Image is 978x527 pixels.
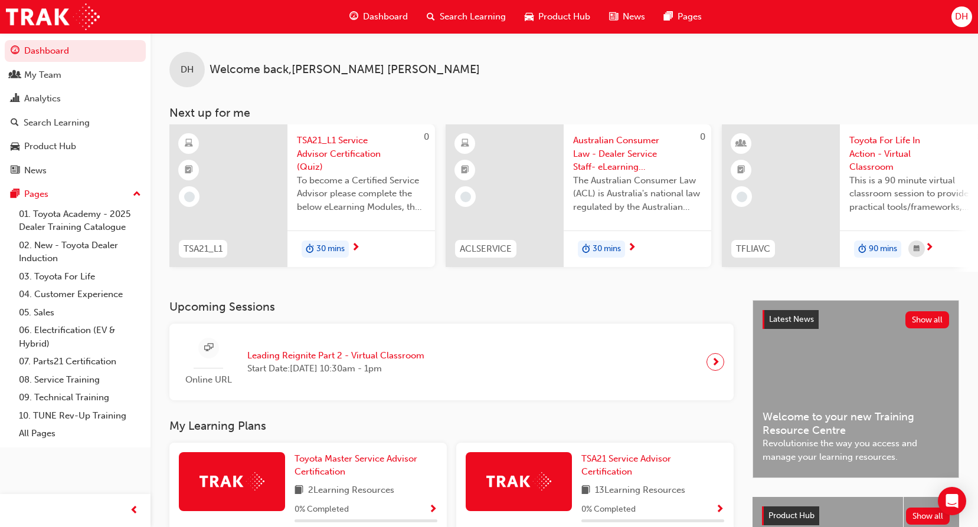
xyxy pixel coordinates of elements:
span: Pages [678,10,702,24]
span: news-icon [609,9,618,24]
span: TFLIAVC [736,242,770,256]
a: Online URLLeading Reignite Part 2 - Virtual ClassroomStart Date:[DATE] 10:30am - 1pm [179,333,724,391]
button: DashboardMy TeamAnalyticsSearch LearningProduct HubNews [5,38,146,183]
span: calendar-icon [914,242,920,256]
a: 02. New - Toyota Dealer Induction [14,236,146,268]
a: 09. Technical Training [14,388,146,407]
button: DH [951,6,972,27]
span: search-icon [427,9,435,24]
span: Toyota For Life In Action - Virtual Classroom [849,134,978,174]
span: Dashboard [363,10,408,24]
span: 90 mins [869,242,897,256]
span: guage-icon [11,46,19,57]
span: book-icon [581,483,590,498]
a: Latest NewsShow all [763,310,949,329]
a: car-iconProduct Hub [515,5,600,29]
a: Product HubShow all [762,506,950,525]
button: Show all [905,311,950,328]
span: Australian Consumer Law - Dealer Service Staff- eLearning Module [573,134,702,174]
span: news-icon [11,166,19,176]
div: Analytics [24,92,61,106]
div: Product Hub [24,140,76,153]
span: Welcome back , [PERSON_NAME] [PERSON_NAME] [210,63,480,77]
span: The Australian Consumer Law (ACL) is Australia's national law regulated by the Australian Competi... [573,174,702,214]
span: 0 [700,131,705,142]
div: News [24,164,47,177]
span: Toyota Master Service Advisor Certification [295,453,417,477]
span: next-icon [711,354,720,370]
span: Show Progress [715,505,724,515]
h3: Next up for me [151,106,978,120]
a: Latest NewsShow allWelcome to your new Training Resource CentreRevolutionise the way you access a... [753,300,959,478]
a: 03. Toyota For Life [14,268,146,286]
a: 0ACLSERVICEAustralian Consumer Law - Dealer Service Staff- eLearning ModuleThe Australian Consume... [446,124,711,267]
span: Latest News [769,314,814,324]
h3: My Learning Plans [169,419,734,433]
span: Product Hub [538,10,590,24]
button: Pages [5,183,146,205]
span: pages-icon [11,189,19,200]
span: car-icon [11,141,19,152]
a: Toyota Master Service Advisor Certification [295,452,437,479]
a: guage-iconDashboard [340,5,417,29]
button: Show Progress [429,502,437,517]
span: booktick-icon [737,163,745,178]
span: learningResourceType_INSTRUCTOR_LED-icon [737,136,745,151]
span: Search Learning [440,10,506,24]
a: Product Hub [5,136,146,157]
div: Open Intercom Messenger [938,487,966,515]
span: learningResourceType_ELEARNING-icon [185,136,193,151]
span: News [623,10,645,24]
span: Show Progress [429,505,437,515]
img: Trak [199,472,264,490]
span: next-icon [351,243,360,253]
span: pages-icon [664,9,673,24]
a: search-iconSearch Learning [417,5,515,29]
a: Analytics [5,88,146,110]
span: 0 % Completed [581,503,636,516]
span: booktick-icon [185,163,193,178]
a: News [5,160,146,182]
span: duration-icon [306,242,314,257]
span: 30 mins [593,242,621,256]
span: 13 Learning Resources [595,483,685,498]
a: 07. Parts21 Certification [14,353,146,371]
span: booktick-icon [461,163,469,178]
span: book-icon [295,483,303,498]
span: 2 Learning Resources [308,483,394,498]
div: Pages [24,187,48,201]
button: Show Progress [715,502,724,517]
span: TSA21_L1 Service Advisor Certification (Quiz) [297,134,426,174]
span: learningRecordVerb_NONE-icon [460,192,471,202]
span: This is a 90 minute virtual classroom session to provide practical tools/frameworks, behaviours a... [849,174,978,214]
span: sessionType_ONLINE_URL-icon [204,341,213,355]
a: 04. Customer Experience [14,285,146,304]
span: Product Hub [768,510,815,521]
span: 0 [424,131,429,142]
a: 0TSA21_L1TSA21_L1 Service Advisor Certification (Quiz)To become a Certified Service Advisor pleas... [169,124,435,267]
span: ACLSERVICE [460,242,512,256]
img: Trak [6,4,100,30]
img: Trak [486,472,551,490]
span: Leading Reignite Part 2 - Virtual Classroom [247,349,424,363]
a: My Team [5,64,146,86]
span: search-icon [11,118,19,129]
span: TSA21 Service Advisor Certification [581,453,671,477]
span: car-icon [525,9,534,24]
a: TSA21 Service Advisor Certification [581,452,724,479]
span: Revolutionise the way you access and manage your learning resources. [763,437,949,463]
a: 05. Sales [14,304,146,322]
a: Search Learning [5,112,146,134]
span: prev-icon [130,503,139,518]
span: 0 % Completed [295,503,349,516]
span: DH [181,63,194,77]
span: learningRecordVerb_NONE-icon [737,192,747,202]
h3: Upcoming Sessions [169,300,734,314]
a: All Pages [14,424,146,443]
span: Start Date: [DATE] 10:30am - 1pm [247,362,424,376]
span: next-icon [627,243,636,253]
span: learningResourceType_ELEARNING-icon [461,136,469,151]
span: up-icon [133,187,141,202]
button: Show all [906,508,950,525]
